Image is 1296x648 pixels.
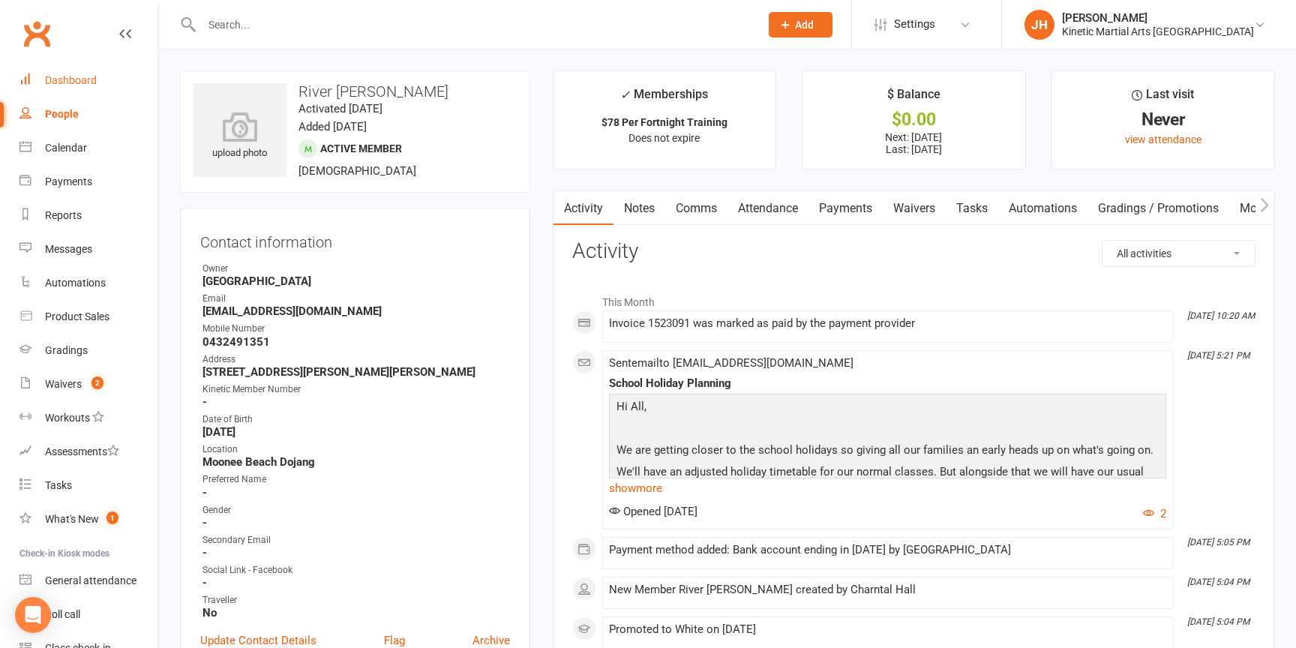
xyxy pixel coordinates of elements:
div: Secondary Email [202,533,510,547]
div: JH [1024,10,1054,40]
span: [DEMOGRAPHIC_DATA] [298,164,416,178]
div: Gender [202,503,510,517]
div: Dashboard [45,74,97,86]
div: Mobile Number [202,322,510,336]
div: Email [202,292,510,306]
span: 2 [91,376,103,389]
i: [DATE] 5:05 PM [1187,537,1249,547]
strong: [STREET_ADDRESS][PERSON_NAME][PERSON_NAME] [202,365,510,379]
div: Owner [202,262,510,276]
div: Open Intercom Messenger [15,597,51,633]
div: Payments [45,175,92,187]
div: Memberships [620,85,708,112]
i: ✓ [620,88,630,102]
p: We are getting closer to the school holidays so giving all our families an early heads up on what... [613,441,1162,463]
div: Domain Overview [57,88,134,98]
span: Add [795,19,814,31]
div: Messages [45,243,92,255]
h3: River [PERSON_NAME] [193,83,517,100]
div: New Member River [PERSON_NAME] created by Charntal Hall [609,583,1166,596]
div: Location [202,442,510,457]
strong: [DATE] [202,425,510,439]
div: Roll call [45,608,80,620]
strong: [EMAIL_ADDRESS][DOMAIN_NAME] [202,304,510,318]
strong: $78 Per Fortnight Training [601,116,727,128]
div: [PERSON_NAME] [1062,11,1254,25]
div: What's New [45,513,99,525]
div: Payment method added: Bank account ending in [DATE] by [GEOGRAPHIC_DATA] [609,544,1166,556]
a: Attendance [727,191,808,226]
a: Waivers 2 [19,367,158,401]
span: 1 [106,511,118,524]
img: tab_domain_overview_orange.svg [40,87,52,99]
a: Roll call [19,598,158,631]
img: logo_orange.svg [24,24,36,36]
span: Sent email to [EMAIL_ADDRESS][DOMAIN_NAME] [609,356,853,370]
p: Next: [DATE] Last: [DATE] [816,131,1012,155]
a: Messages [19,232,158,266]
time: Activated [DATE] [298,102,382,115]
a: Calendar [19,131,158,165]
div: Product Sales [45,310,109,322]
div: Waivers [45,378,82,390]
span: Opened [DATE] [609,505,697,518]
a: Dashboard [19,64,158,97]
strong: No [202,606,510,619]
strong: - [202,516,510,529]
div: Tasks [45,479,72,491]
strong: - [202,576,510,589]
a: Assessments [19,435,158,469]
span: Active member [320,142,402,154]
i: [DATE] 5:21 PM [1187,350,1249,361]
strong: 0432491351 [202,335,510,349]
a: Automations [19,266,158,300]
input: Search... [197,14,749,35]
div: Automations [45,277,106,289]
a: Automations [998,191,1087,226]
h3: Activity [572,240,1255,263]
div: Invoice 1523091 was marked as paid by the payment provider [609,317,1166,330]
div: Domain: [DOMAIN_NAME] [39,39,165,51]
div: upload photo [193,112,286,161]
a: Clubworx [18,15,55,52]
div: Traveller [202,593,510,607]
a: Activity [553,191,613,226]
a: People [19,97,158,131]
div: Gradings [45,344,88,356]
a: Gradings [19,334,158,367]
a: Product Sales [19,300,158,334]
p: Hi All, [613,397,1162,419]
button: Add [769,12,832,37]
a: show more [609,478,1166,499]
a: Gradings / Promotions [1087,191,1229,226]
div: Assessments [45,445,119,457]
a: What's New1 [19,502,158,536]
strong: - [202,395,510,409]
strong: - [202,486,510,499]
div: School Holiday Planning [609,377,1166,390]
div: Workouts [45,412,90,424]
strong: [GEOGRAPHIC_DATA] [202,274,510,288]
a: Reports [19,199,158,232]
strong: Moonee Beach Dojang [202,455,510,469]
div: Social Link - Facebook [202,563,510,577]
p: We'll have an adjusted holiday timetable for our normal classes. But alongside that we will have ... [613,463,1162,502]
div: Never [1065,112,1261,127]
i: [DATE] 5:04 PM [1187,616,1249,627]
a: Comms [665,191,727,226]
button: 2 [1143,505,1166,523]
i: [DATE] 5:04 PM [1187,577,1249,587]
img: website_grey.svg [24,39,36,51]
h3: Contact information [200,228,510,250]
div: $ Balance [887,85,940,112]
span: Settings [894,7,935,41]
span: Does not expire [628,132,700,144]
div: $0.00 [816,112,1012,127]
div: Last visit [1132,85,1194,112]
a: Workouts [19,401,158,435]
a: Payments [19,165,158,199]
a: Tasks [946,191,998,226]
div: v 4.0.25 [42,24,73,36]
div: Address [202,352,510,367]
div: Keywords by Traffic [166,88,253,98]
